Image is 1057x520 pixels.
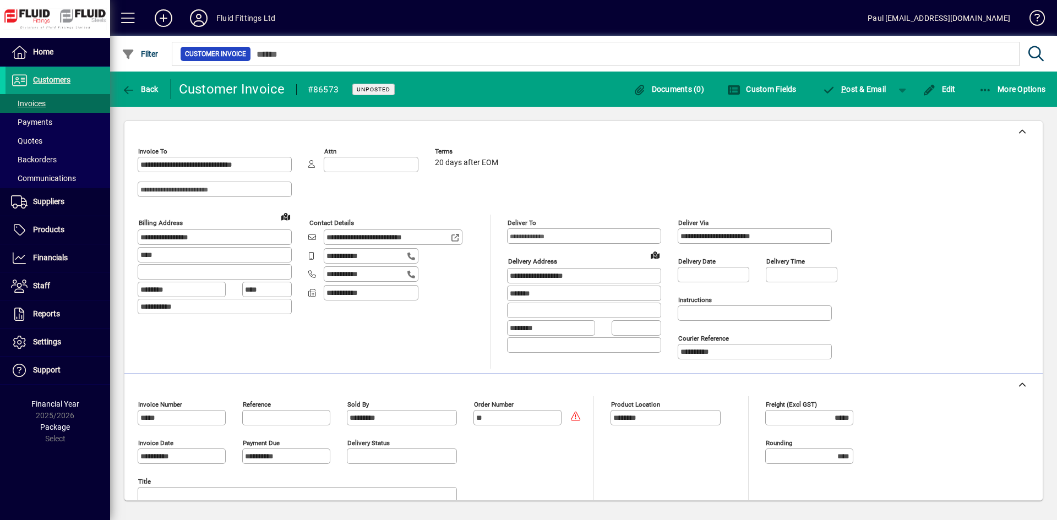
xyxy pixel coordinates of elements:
button: Documents (0) [630,79,707,99]
a: Staff [6,272,110,300]
span: Payments [11,118,52,127]
a: Knowledge Base [1021,2,1043,38]
button: Edit [920,79,958,99]
a: Settings [6,329,110,356]
app-page-header-button: Back [110,79,171,99]
mat-label: Rounding [766,439,792,447]
a: View on map [646,246,664,264]
a: Quotes [6,132,110,150]
a: View on map [277,207,295,225]
mat-label: Delivery status [347,439,390,447]
a: Home [6,39,110,66]
span: Financial Year [31,399,79,408]
div: Fluid Fittings Ltd [216,9,275,27]
a: Support [6,357,110,384]
mat-label: Courier Reference [678,335,729,342]
span: Filter [122,50,159,58]
mat-label: Instructions [678,296,712,304]
span: Products [33,225,64,234]
mat-label: Invoice To [138,147,167,155]
button: Custom Fields [724,79,799,99]
span: 20 days after EOM [435,158,498,167]
mat-label: Deliver To [508,219,536,227]
mat-label: Freight (excl GST) [766,401,817,408]
a: Communications [6,169,110,188]
span: Customers [33,75,70,84]
span: Support [33,365,61,374]
mat-label: Invoice number [138,401,182,408]
mat-label: Delivery date [678,258,716,265]
a: Backorders [6,150,110,169]
span: Financials [33,253,68,262]
span: Invoices [11,99,46,108]
mat-label: Attn [324,147,336,155]
span: Custom Fields [727,85,797,94]
mat-label: Invoice date [138,439,173,447]
div: #86573 [308,81,339,98]
a: Financials [6,244,110,272]
a: Reports [6,300,110,328]
span: More Options [979,85,1046,94]
span: Backorders [11,155,57,164]
button: Back [119,79,161,99]
mat-label: Product location [611,401,660,408]
mat-label: Sold by [347,401,369,408]
mat-label: Title [138,478,151,485]
a: Suppliers [6,188,110,216]
div: Paul [EMAIL_ADDRESS][DOMAIN_NAME] [868,9,1010,27]
a: Invoices [6,94,110,113]
span: Home [33,47,53,56]
span: P [841,85,846,94]
mat-label: Order number [474,401,514,408]
div: Customer Invoice [179,80,285,98]
span: Terms [435,148,501,155]
button: Post & Email [817,79,892,99]
span: Communications [11,174,76,183]
span: ost & Email [822,85,886,94]
span: Edit [923,85,956,94]
span: Suppliers [33,197,64,206]
a: Payments [6,113,110,132]
a: Products [6,216,110,244]
span: Quotes [11,136,42,145]
span: Documents (0) [633,85,704,94]
mat-label: Payment due [243,439,280,447]
button: Filter [119,44,161,64]
span: Settings [33,337,61,346]
span: Package [40,423,70,431]
span: Reports [33,309,60,318]
span: Unposted [357,86,390,93]
span: Customer Invoice [185,48,246,59]
button: Profile [181,8,216,28]
button: More Options [976,79,1049,99]
span: Back [122,85,159,94]
span: Staff [33,281,50,290]
mat-label: Deliver via [678,219,709,227]
button: Add [146,8,181,28]
mat-label: Reference [243,401,271,408]
mat-label: Delivery time [766,258,805,265]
